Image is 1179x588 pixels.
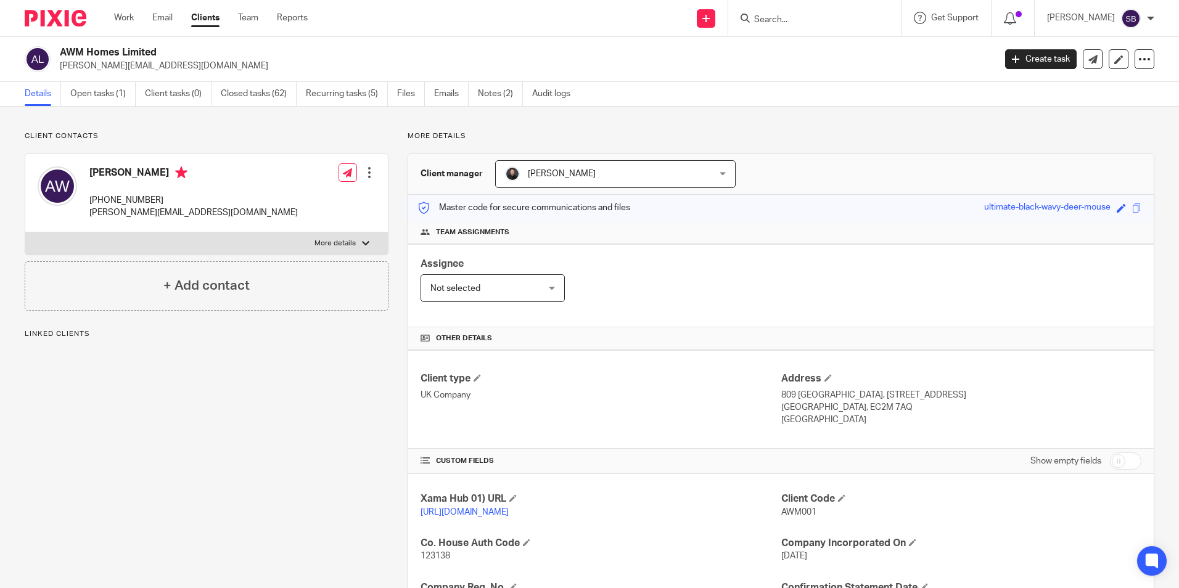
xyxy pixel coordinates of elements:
[781,389,1141,401] p: 809 [GEOGRAPHIC_DATA], [STREET_ADDRESS]
[152,12,173,24] a: Email
[314,239,356,248] p: More details
[430,284,480,293] span: Not selected
[306,82,388,106] a: Recurring tasks (5)
[89,194,298,206] p: [PHONE_NUMBER]
[89,206,298,219] p: [PERSON_NAME][EMAIL_ADDRESS][DOMAIN_NAME]
[145,82,212,106] a: Client tasks (0)
[238,12,258,24] a: Team
[421,508,509,517] a: [URL][DOMAIN_NAME]
[417,202,630,214] p: Master code for secure communications and files
[505,166,520,181] img: My%20Photo.jpg
[931,14,979,22] span: Get Support
[191,12,220,24] a: Clients
[532,82,580,106] a: Audit logs
[753,15,864,26] input: Search
[781,552,807,560] span: [DATE]
[781,414,1141,426] p: [GEOGRAPHIC_DATA]
[38,166,77,206] img: svg%3E
[421,492,781,505] h4: Xama Hub 01) URL
[89,166,298,182] h4: [PERSON_NAME]
[1121,9,1141,28] img: svg%3E
[421,259,464,269] span: Assignee
[114,12,134,24] a: Work
[60,46,801,59] h2: AWM Homes Limited
[478,82,523,106] a: Notes (2)
[1030,455,1101,467] label: Show empty fields
[25,131,388,141] p: Client contacts
[221,82,297,106] a: Closed tasks (62)
[528,169,596,178] span: [PERSON_NAME]
[25,10,86,27] img: Pixie
[781,401,1141,414] p: [GEOGRAPHIC_DATA], EC2M 7AQ
[25,46,51,72] img: svg%3E
[984,201,1111,215] div: ultimate-black-wavy-deer-mouse
[781,492,1141,505] h4: Client Code
[1047,12,1115,24] p: [PERSON_NAME]
[436,333,492,343] span: Other details
[175,166,187,179] i: Primary
[277,12,308,24] a: Reports
[421,456,781,466] h4: CUSTOM FIELDS
[25,329,388,339] p: Linked clients
[781,372,1141,385] h4: Address
[781,537,1141,550] h4: Company Incorporated On
[781,508,816,517] span: AWM001
[60,60,987,72] p: [PERSON_NAME][EMAIL_ADDRESS][DOMAIN_NAME]
[421,372,781,385] h4: Client type
[421,552,450,560] span: 123138
[421,168,483,180] h3: Client manager
[25,82,61,106] a: Details
[421,389,781,401] p: UK Company
[70,82,136,106] a: Open tasks (1)
[397,82,425,106] a: Files
[421,537,781,550] h4: Co. House Auth Code
[1005,49,1077,69] a: Create task
[434,82,469,106] a: Emails
[163,276,250,295] h4: + Add contact
[408,131,1154,141] p: More details
[436,227,509,237] span: Team assignments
